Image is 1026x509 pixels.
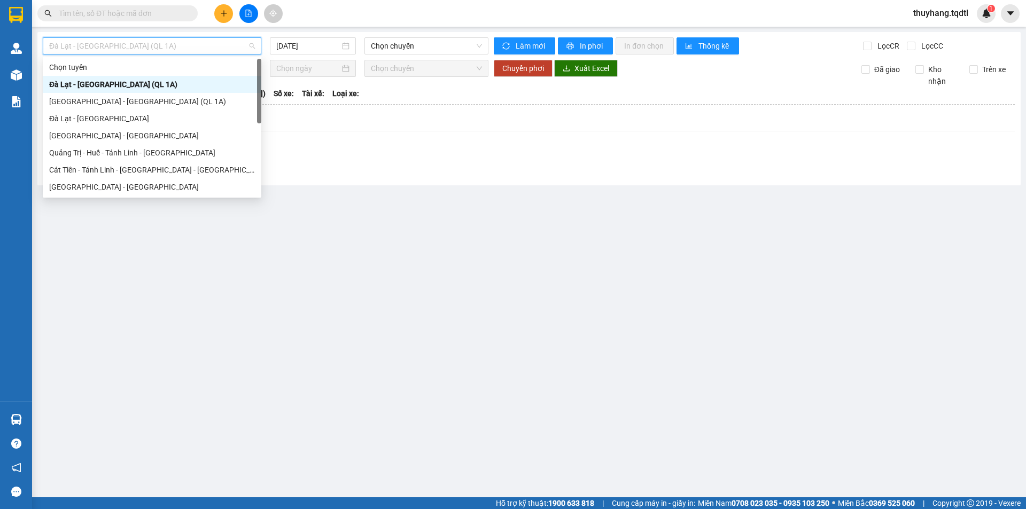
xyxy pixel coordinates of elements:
div: Sài Gòn - Đà Lạt [43,127,261,144]
button: caret-down [1001,4,1020,23]
input: Chọn ngày [276,62,340,74]
span: caret-down [1006,9,1015,18]
span: Cung cấp máy in - giấy in: [612,497,695,509]
span: bar-chart [685,42,694,51]
span: | [602,497,604,509]
div: Chọn tuyến [43,59,261,76]
span: 1 [989,5,993,12]
span: Chọn chuyến [371,38,482,54]
span: Số xe: [274,88,294,99]
span: sync [502,42,511,51]
span: Lọc CC [917,40,945,52]
div: [GEOGRAPHIC_DATA] - [GEOGRAPHIC_DATA] (QL 1A) [49,96,255,107]
span: plus [220,10,228,17]
span: Chọn chuyến [371,60,482,76]
span: Làm mới [516,40,547,52]
strong: 1900 633 818 [548,499,594,507]
div: [GEOGRAPHIC_DATA] - [GEOGRAPHIC_DATA] [49,181,255,193]
div: Đà Lạt - Sài Gòn (QL 1A) [43,76,261,93]
button: file-add [239,4,258,23]
div: Đà Lạt - [GEOGRAPHIC_DATA] [49,113,255,124]
span: Trên xe [978,64,1010,75]
div: Cát Tiên - Tánh Linh - [GEOGRAPHIC_DATA] - [GEOGRAPHIC_DATA] [49,164,255,176]
span: Đà Lạt - Sài Gòn (QL 1A) [49,38,255,54]
span: search [44,10,52,17]
strong: 0708 023 035 - 0935 103 250 [732,499,829,507]
img: warehouse-icon [11,43,22,54]
sup: 1 [988,5,995,12]
div: Đà Lạt - [GEOGRAPHIC_DATA] (QL 1A) [49,79,255,90]
button: syncLàm mới [494,37,555,54]
img: icon-new-feature [982,9,991,18]
span: Miền Nam [698,497,829,509]
button: Chuyển phơi [494,60,553,77]
span: copyright [967,499,974,507]
img: solution-icon [11,96,22,107]
button: printerIn phơi [558,37,613,54]
span: Loại xe: [332,88,359,99]
div: Chọn tuyến [49,61,255,73]
div: Quảng Trị - Huế - Tánh Linh - Cát Tiên [43,144,261,161]
div: Cát Tiên - Tánh Linh - Huế - Quảng Trị [43,161,261,178]
img: warehouse-icon [11,69,22,81]
div: Quảng Trị - Huế - Tánh Linh - [GEOGRAPHIC_DATA] [49,147,255,159]
img: logo-vxr [9,7,23,23]
span: Miền Bắc [838,497,915,509]
strong: 0369 525 060 [869,499,915,507]
button: downloadXuất Excel [554,60,618,77]
div: Sài Gòn - Đà Lạt (QL 1A) [43,93,261,110]
button: bar-chartThống kê [677,37,739,54]
span: Kho nhận [924,64,961,87]
input: 13/10/2025 [276,40,340,52]
button: plus [214,4,233,23]
span: In phơi [580,40,604,52]
div: [GEOGRAPHIC_DATA] - [GEOGRAPHIC_DATA] [49,130,255,142]
div: Đà Lạt - Sài Gòn [43,110,261,127]
span: aim [269,10,277,17]
span: | [923,497,924,509]
span: thuyhang.tqdtl [905,6,977,20]
input: Tìm tên, số ĐT hoặc mã đơn [59,7,185,19]
div: Sài Gòn - Quảng Trị [43,178,261,195]
span: ⚪️ [832,501,835,505]
img: warehouse-icon [11,414,22,425]
button: In đơn chọn [616,37,674,54]
span: Lọc CR [873,40,901,52]
span: message [11,487,21,497]
span: notification [11,463,21,473]
span: Thống kê [698,40,730,52]
button: aim [264,4,283,23]
span: printer [566,42,576,51]
span: question-circle [11,438,21,449]
span: Tài xế: [302,88,324,99]
span: Đã giao [870,64,904,75]
span: Hỗ trợ kỹ thuật: [496,497,594,509]
span: file-add [245,10,252,17]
